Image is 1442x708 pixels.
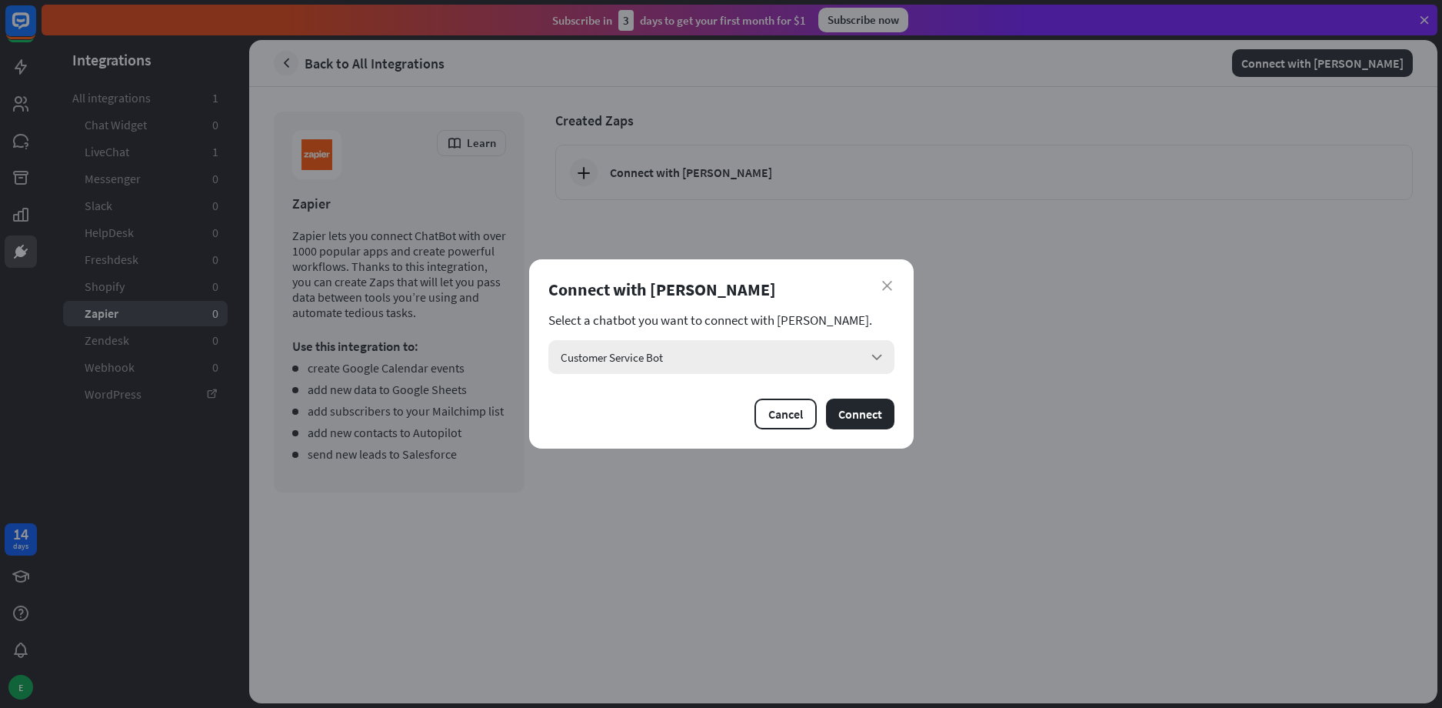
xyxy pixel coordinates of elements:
[548,312,894,328] section: Select a chatbot you want to connect with [PERSON_NAME].
[754,399,817,429] button: Cancel
[826,399,894,429] button: Connect
[12,6,58,52] button: Open LiveChat chat widget
[561,350,663,365] span: Customer Service Bot
[882,281,892,291] i: close
[868,349,885,366] i: arrow_down
[548,279,894,300] div: Connect with [PERSON_NAME]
